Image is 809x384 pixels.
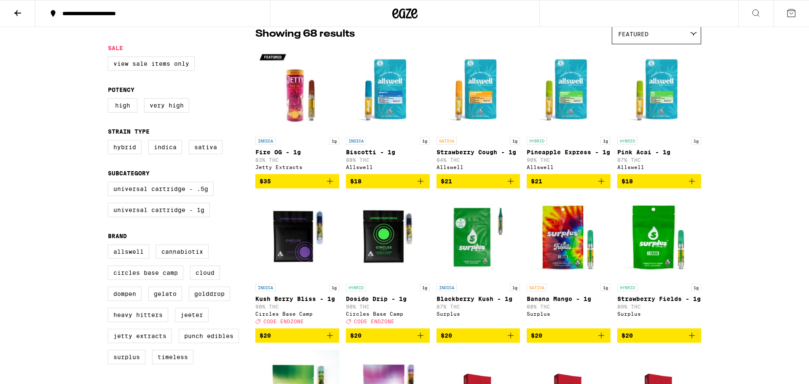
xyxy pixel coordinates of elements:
[531,178,542,185] span: $21
[255,328,339,343] button: Add to bag
[437,295,520,302] p: Blackberry Kush - 1g
[441,332,452,339] span: $20
[617,48,701,133] img: Allswell - Pink Acai - 1g
[617,284,638,291] p: HYBRID
[621,178,633,185] span: $18
[255,311,339,317] div: Circles Base Camp
[108,86,134,93] legend: Potency
[350,178,362,185] span: $18
[617,304,701,309] p: 89% THC
[346,174,430,188] button: Add to bag
[437,174,520,188] button: Add to bag
[255,48,339,174] a: Open page for Fire OG - 1g from Jetty Extracts
[263,319,304,324] span: CODE ENDZONE
[156,244,209,259] label: Cannabiotix
[255,164,339,170] div: Jetty Extracts
[437,157,520,163] p: 84% THC
[108,350,145,364] label: Surplus
[531,332,542,339] span: $20
[691,284,701,291] p: 1g
[618,31,648,38] span: Featured
[255,195,339,328] a: Open page for Kush Berry Bliss - 1g from Circles Base Camp
[346,137,366,145] p: INDICA
[527,304,611,309] p: 88% THC
[527,195,611,279] img: Surplus - Banana Mango - 1g
[527,195,611,328] a: Open page for Banana Mango - 1g from Surplus
[346,311,430,317] div: Circles Base Camp
[108,56,195,71] label: View Sale Items Only
[437,284,457,291] p: INDICA
[617,311,701,317] div: Surplus
[108,244,149,259] label: Allswell
[189,287,230,301] label: GoldDrop
[527,174,611,188] button: Add to bag
[152,350,193,364] label: Timeless
[255,27,355,41] p: Showing 68 results
[510,137,520,145] p: 1g
[441,178,452,185] span: $21
[108,203,210,217] label: Universal Cartridge - 1g
[437,164,520,170] div: Allswell
[260,332,271,339] span: $20
[148,287,182,301] label: Gelato
[346,149,430,156] p: Biscotti - 1g
[346,164,430,170] div: Allswell
[617,137,638,145] p: HYBRID
[437,311,520,317] div: Surplus
[617,164,701,170] div: Allswell
[527,284,547,291] p: SATIVA
[108,266,183,280] label: Circles Base Camp
[346,48,430,133] img: Allswell - Biscotti - 1g
[189,140,222,154] label: Sativa
[108,287,142,301] label: Dompen
[255,157,339,163] p: 83% THC
[691,137,701,145] p: 1g
[346,304,430,309] p: 90% THC
[329,284,339,291] p: 1g
[420,284,430,291] p: 1g
[255,284,276,291] p: INDICA
[350,332,362,339] span: $20
[144,98,189,113] label: Very High
[420,137,430,145] p: 1g
[617,48,701,174] a: Open page for Pink Acai - 1g from Allswell
[600,137,611,145] p: 1g
[617,174,701,188] button: Add to bag
[346,295,430,302] p: Dosido Drip - 1g
[617,295,701,302] p: Strawberry Fields - 1g
[190,266,220,280] label: Cloud
[148,140,182,154] label: Indica
[437,195,520,279] img: Surplus - Blackberry Kush - 1g
[510,284,520,291] p: 1g
[621,332,633,339] span: $20
[527,48,611,174] a: Open page for Pineapple Express - 1g from Allswell
[346,328,430,343] button: Add to bag
[108,308,168,322] label: Heavy Hitters
[255,195,339,279] img: Circles Base Camp - Kush Berry Bliss - 1g
[527,48,611,133] img: Allswell - Pineapple Express - 1g
[346,48,430,174] a: Open page for Biscotti - 1g from Allswell
[437,137,457,145] p: SATIVA
[255,48,339,133] img: Jetty Extracts - Fire OG - 1g
[179,329,239,343] label: Punch Edibles
[437,149,520,156] p: Strawberry Cough - 1g
[175,308,209,322] label: Jeeter
[108,45,123,51] legend: Sale
[255,174,339,188] button: Add to bag
[617,157,701,163] p: 87% THC
[255,304,339,309] p: 90% THC
[437,328,520,343] button: Add to bag
[437,304,520,309] p: 87% THC
[108,170,150,177] legend: Subcategory
[108,329,172,343] label: Jetty Extracts
[527,295,611,302] p: Banana Mango - 1g
[255,295,339,302] p: Kush Berry Bliss - 1g
[527,149,611,156] p: Pineapple Express - 1g
[108,128,150,135] legend: Strain Type
[346,157,430,163] p: 88% THC
[108,98,137,113] label: High
[255,149,339,156] p: Fire OG - 1g
[527,164,611,170] div: Allswell
[600,284,611,291] p: 1g
[617,195,701,328] a: Open page for Strawberry Fields - 1g from Surplus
